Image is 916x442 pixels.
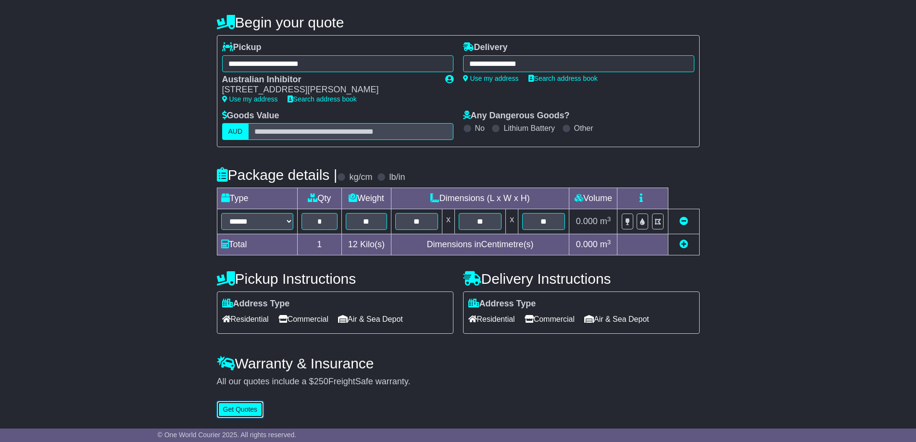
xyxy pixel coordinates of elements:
td: Dimensions (L x W x H) [391,188,569,209]
a: Use my address [463,75,519,82]
sup: 3 [607,239,611,246]
a: Search address book [528,75,598,82]
div: [STREET_ADDRESS][PERSON_NAME] [222,85,436,95]
a: Add new item [679,240,688,249]
span: Residential [468,312,515,327]
td: Dimensions in Centimetre(s) [391,234,569,255]
label: Pickup [222,42,262,53]
h4: Begin your quote [217,14,700,30]
a: Use my address [222,95,278,103]
td: Volume [569,188,617,209]
td: x [442,209,454,234]
label: Goods Value [222,111,279,121]
td: 1 [297,234,342,255]
sup: 3 [607,215,611,223]
a: Remove this item [679,216,688,226]
div: All our quotes include a $ FreightSafe warranty. [217,377,700,387]
span: m [600,216,611,226]
button: Get Quotes [217,401,264,418]
td: x [506,209,518,234]
h4: Pickup Instructions [217,271,453,287]
span: 250 [314,377,328,386]
span: Commercial [278,312,328,327]
label: Any Dangerous Goods? [463,111,570,121]
span: m [600,240,611,249]
h4: Delivery Instructions [463,271,700,287]
td: Kilo(s) [342,234,391,255]
span: 0.000 [576,216,598,226]
label: Lithium Battery [503,124,555,133]
h4: Package details | [217,167,338,183]
label: Address Type [468,299,536,309]
span: Air & Sea Depot [338,312,403,327]
label: Address Type [222,299,290,309]
td: Total [217,234,297,255]
label: Other [574,124,593,133]
span: 12 [348,240,358,249]
a: Search address book [288,95,357,103]
label: AUD [222,123,249,140]
td: Weight [342,188,391,209]
td: Qty [297,188,342,209]
h4: Warranty & Insurance [217,355,700,371]
td: Type [217,188,297,209]
label: lb/in [389,172,405,183]
span: Commercial [525,312,575,327]
span: Residential [222,312,269,327]
span: Air & Sea Depot [584,312,649,327]
div: Australian Inhibitor [222,75,436,85]
label: Delivery [463,42,508,53]
span: © One World Courier 2025. All rights reserved. [158,431,297,439]
span: 0.000 [576,240,598,249]
label: kg/cm [349,172,372,183]
label: No [475,124,485,133]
